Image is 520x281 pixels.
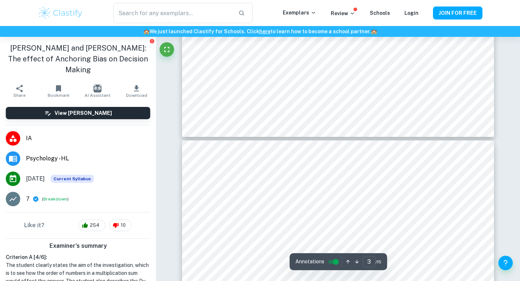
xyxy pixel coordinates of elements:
[26,134,150,143] span: IA
[371,29,377,34] span: 🏫
[48,93,70,98] span: Bookmark
[498,256,513,270] button: Help and Feedback
[404,10,419,16] a: Login
[376,259,381,265] span: / 15
[143,29,149,34] span: 🏫
[6,253,150,261] h6: Criterion A [ 4 / 6 ]:
[259,29,270,34] a: here
[370,10,390,16] a: Schools
[117,81,156,101] button: Download
[117,222,130,229] span: 10
[26,195,30,203] p: 7
[109,220,132,231] div: 10
[6,43,150,75] h1: [PERSON_NAME] and [PERSON_NAME]: The effect of Anchoring Bias on Decision Making
[1,27,519,35] h6: We just launched Clastify for Schools. Click to learn how to become a school partner.
[39,81,78,101] button: Bookmark
[24,221,44,230] h6: Like it?
[295,258,324,265] span: Annotations
[160,42,174,57] button: Fullscreen
[86,222,103,229] span: 254
[3,242,153,250] h6: Examiner's summary
[42,196,69,203] span: ( )
[113,3,233,23] input: Search for any exemplars...
[331,9,355,17] p: Review
[38,6,83,20] img: Clastify logo
[13,93,26,98] span: Share
[78,81,117,101] button: AI Assistant
[283,9,316,17] p: Exemplars
[6,107,150,119] button: View [PERSON_NAME]
[43,196,67,202] button: Breakdown
[51,175,94,183] div: This exemplar is based on the current syllabus. Feel free to refer to it for inspiration/ideas wh...
[433,7,482,20] button: JOIN FOR FREE
[26,174,45,183] span: [DATE]
[84,93,110,98] span: AI Assistant
[149,38,155,44] button: Report issue
[126,93,147,98] span: Download
[26,154,150,163] span: Psychology - HL
[78,220,105,231] div: 254
[55,109,112,117] h6: View [PERSON_NAME]
[51,175,94,183] span: Current Syllabus
[94,85,101,92] img: AI Assistant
